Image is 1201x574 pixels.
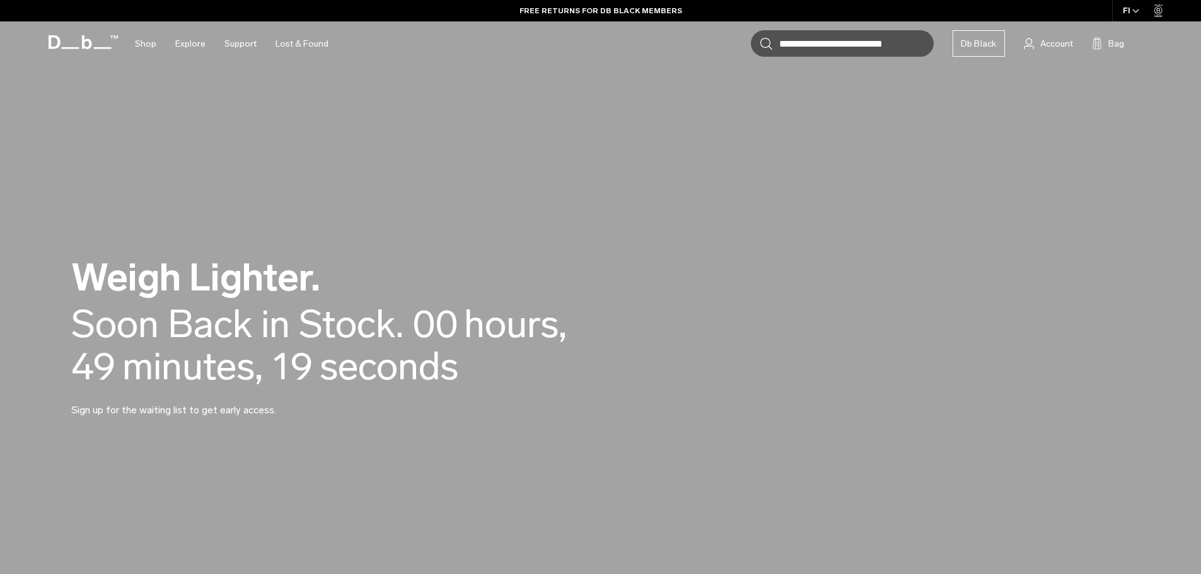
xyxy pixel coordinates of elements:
[71,345,116,387] span: 49
[953,30,1005,57] a: Db Black
[413,303,458,345] span: 00
[175,21,206,66] a: Explore
[122,345,263,387] span: minutes
[125,21,338,66] nav: Main Navigation
[272,345,313,387] span: 19
[1108,37,1124,50] span: Bag
[464,303,567,345] span: hours,
[1040,37,1073,50] span: Account
[1092,36,1124,51] button: Bag
[71,387,374,418] p: Sign up for the waiting list to get early access.
[1024,36,1073,51] a: Account
[276,21,328,66] a: Lost & Found
[519,5,682,16] a: FREE RETURNS FOR DB BLACK MEMBERS
[71,303,403,345] div: Soon Back in Stock.
[135,21,156,66] a: Shop
[320,345,458,387] span: seconds
[71,258,639,297] h2: Weigh Lighter.
[255,343,263,389] span: ,
[224,21,257,66] a: Support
